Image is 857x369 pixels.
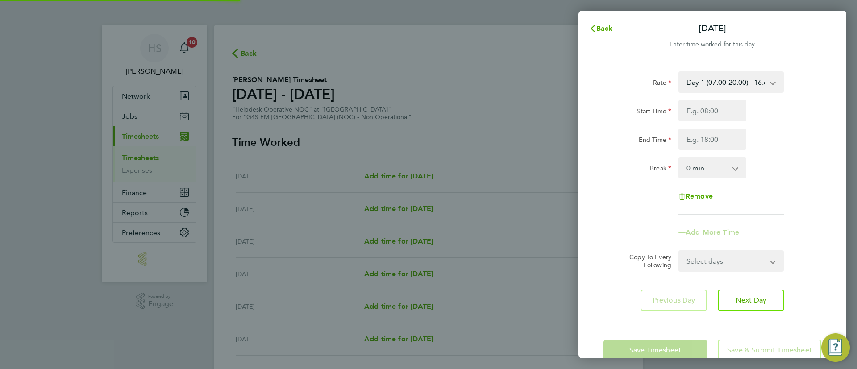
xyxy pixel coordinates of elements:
button: Next Day [718,290,784,311]
input: E.g. 18:00 [678,129,746,150]
button: Remove [678,193,713,200]
button: Back [580,20,622,37]
span: Next Day [736,296,766,305]
p: [DATE] [699,22,726,35]
label: Start Time [637,107,671,118]
label: Copy To Every Following [622,253,671,269]
div: Enter time worked for this day. [578,39,846,50]
input: E.g. 08:00 [678,100,746,121]
button: Engage Resource Center [821,333,850,362]
span: Back [596,24,613,33]
span: Remove [686,192,713,200]
label: Rate [653,79,671,89]
label: End Time [639,136,671,146]
label: Break [650,164,671,175]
